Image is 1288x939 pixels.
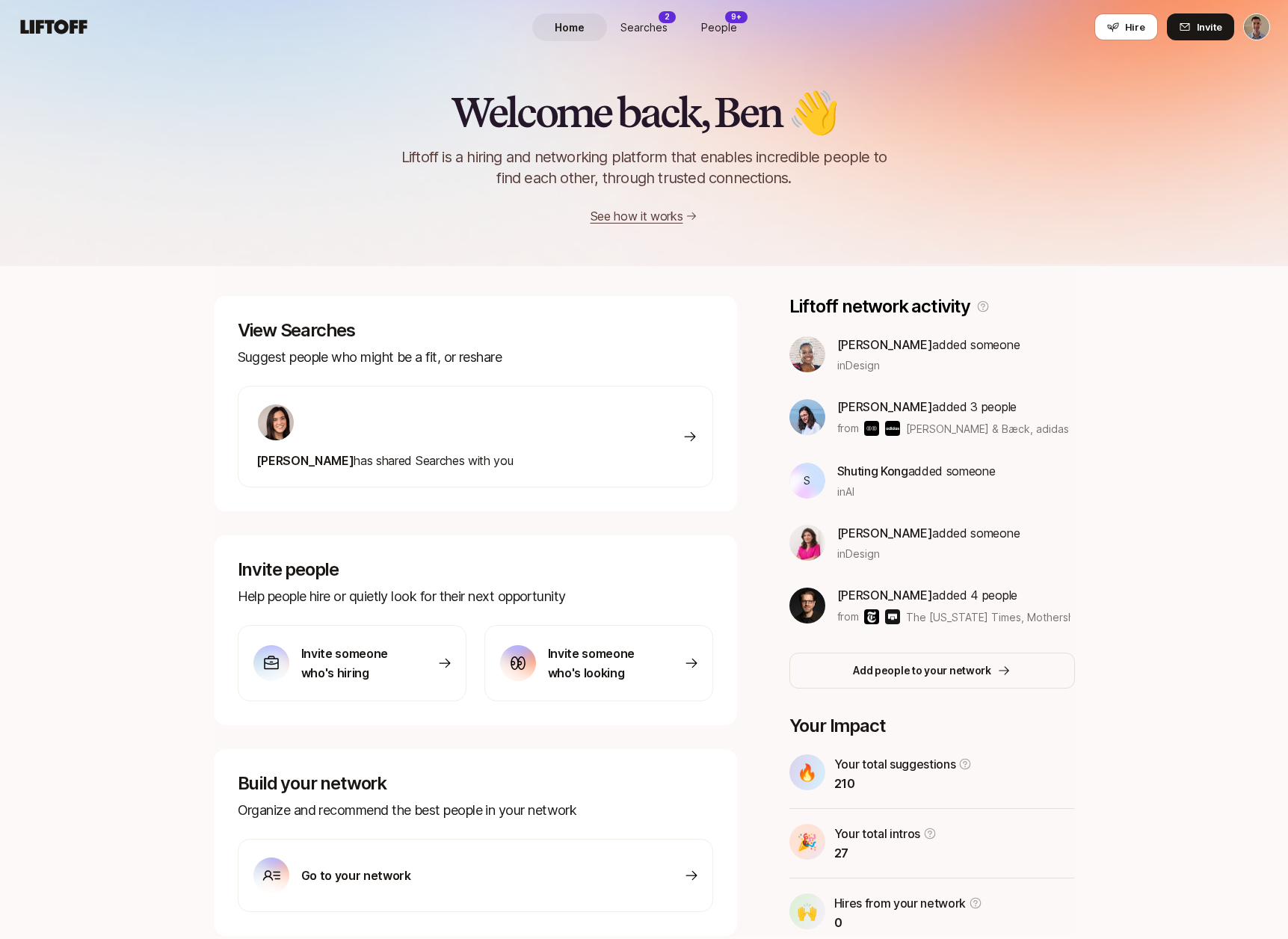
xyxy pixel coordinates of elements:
p: Your Impact [789,715,1075,736]
img: ACg8ocLkLr99FhTl-kK-fHkDFhetpnfS0fTAm4rmr9-oxoZ0EDUNs14=s160-c [789,588,825,624]
span: Hire [1125,19,1145,34]
p: added someone [837,523,1020,543]
p: added someone [837,461,996,481]
p: Liftoff network activity [789,296,970,317]
span: in Design [837,357,880,373]
a: People9+ [682,13,757,41]
p: Add people to your network [853,662,991,680]
p: 2 [665,11,670,22]
p: Go to your network [301,866,411,885]
span: has shared Searches with you [256,453,514,468]
span: Invite [1197,19,1222,34]
button: Hire [1094,13,1158,40]
img: 3b21b1e9_db0a_4655_a67f_ab9b1489a185.jpg [789,399,825,435]
p: Your total intros [834,824,921,843]
img: 71d7b91d_d7cb_43b4_a7ea_a9b2f2cc6e03.jpg [258,404,294,440]
p: Invite someone who's looking [548,644,653,683]
button: Invite [1167,13,1234,40]
span: [PERSON_NAME] [837,337,933,352]
a: Home [532,13,607,41]
div: 🙌 [789,893,825,929]
a: See how it works [591,209,683,224]
p: 9+ [731,11,742,22]
p: Suggest people who might be a fit, or reshare [238,347,713,368]
p: added 4 people [837,585,1071,605]
span: The [US_STATE] Times, Mothership & others [906,611,1128,624]
span: in Design [837,546,880,561]
span: [PERSON_NAME] [837,526,933,541]
img: dbb69939_042d_44fe_bb10_75f74df84f7f.jpg [789,336,825,372]
p: from [837,419,859,437]
span: Shuting Kong [837,464,908,478]
a: Searches2 [607,13,682,41]
span: Home [555,19,585,35]
img: 9e09e871_5697_442b_ae6e_b16e3f6458f8.jpg [789,525,825,561]
span: Searches [620,19,668,35]
p: added someone [837,335,1020,354]
span: [PERSON_NAME] [256,453,354,468]
p: Hires from your network [834,893,967,913]
p: 210 [834,774,973,793]
p: from [837,608,859,626]
p: Organize and recommend the best people in your network [238,800,713,821]
p: Your total suggestions [834,754,956,774]
button: Ben Levinson [1243,13,1270,40]
img: adidas [885,421,900,436]
p: Invite someone who's hiring [301,644,406,683]
p: 27 [834,843,937,863]
span: People [701,19,737,35]
p: 0 [834,913,983,932]
p: View Searches [238,320,713,341]
p: added 3 people [837,397,1071,416]
span: [PERSON_NAME] [837,588,933,603]
span: [PERSON_NAME] & Bæck, adidas & others [906,421,1070,437]
img: Ben Levinson [1244,14,1269,40]
img: Mothership [885,609,900,624]
img: The New York Times [864,609,879,624]
p: Build your network [238,773,713,794]
p: Liftoff is a hiring and networking platform that enables incredible people to find each other, th... [377,147,912,188]
div: 🎉 [789,824,825,860]
button: Add people to your network [789,653,1075,689]
p: S [804,472,810,490]
img: Bakken & Bæck [864,421,879,436]
span: [PERSON_NAME] [837,399,933,414]
p: Invite people [238,559,713,580]
span: in AI [837,484,854,499]
p: Help people hire or quietly look for their next opportunity [238,586,713,607]
h2: Welcome back, Ben 👋 [451,90,837,135]
div: 🔥 [789,754,825,790]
